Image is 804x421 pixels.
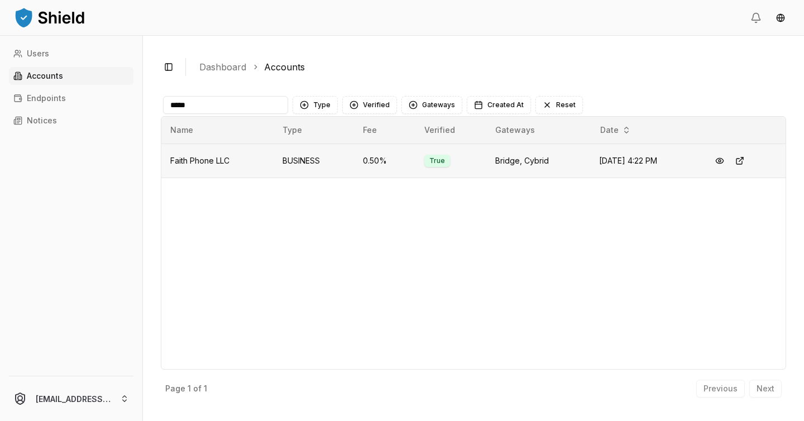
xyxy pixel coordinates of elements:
[274,143,354,178] td: BUSINESS
[596,121,635,139] button: Date
[161,117,274,143] th: Name
[36,393,111,405] p: [EMAIL_ADDRESS][DOMAIN_NAME]
[165,385,185,393] p: Page
[9,67,133,85] a: Accounts
[354,117,415,143] th: Fee
[199,60,777,74] nav: breadcrumb
[9,45,133,63] a: Users
[274,117,354,143] th: Type
[9,112,133,130] a: Notices
[535,96,583,114] button: Reset filters
[4,381,138,417] button: [EMAIL_ADDRESS][DOMAIN_NAME]
[204,385,207,393] p: 1
[170,156,229,165] span: Faith Phone LLC
[9,89,133,107] a: Endpoints
[342,96,397,114] button: Verified
[188,385,191,393] p: 1
[193,385,202,393] p: of
[415,117,486,143] th: Verified
[27,117,57,125] p: Notices
[27,94,66,102] p: Endpoints
[599,156,657,165] span: [DATE] 4:22 PM
[293,96,338,114] button: Type
[401,96,462,114] button: Gateways
[27,50,49,58] p: Users
[27,72,63,80] p: Accounts
[363,156,387,165] span: 0.50 %
[486,117,591,143] th: Gateways
[199,60,246,74] a: Dashboard
[467,96,531,114] button: Created At
[495,156,549,165] span: Bridge, Cybrid
[13,6,86,28] img: ShieldPay Logo
[264,60,305,74] a: Accounts
[487,101,524,109] span: Created At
